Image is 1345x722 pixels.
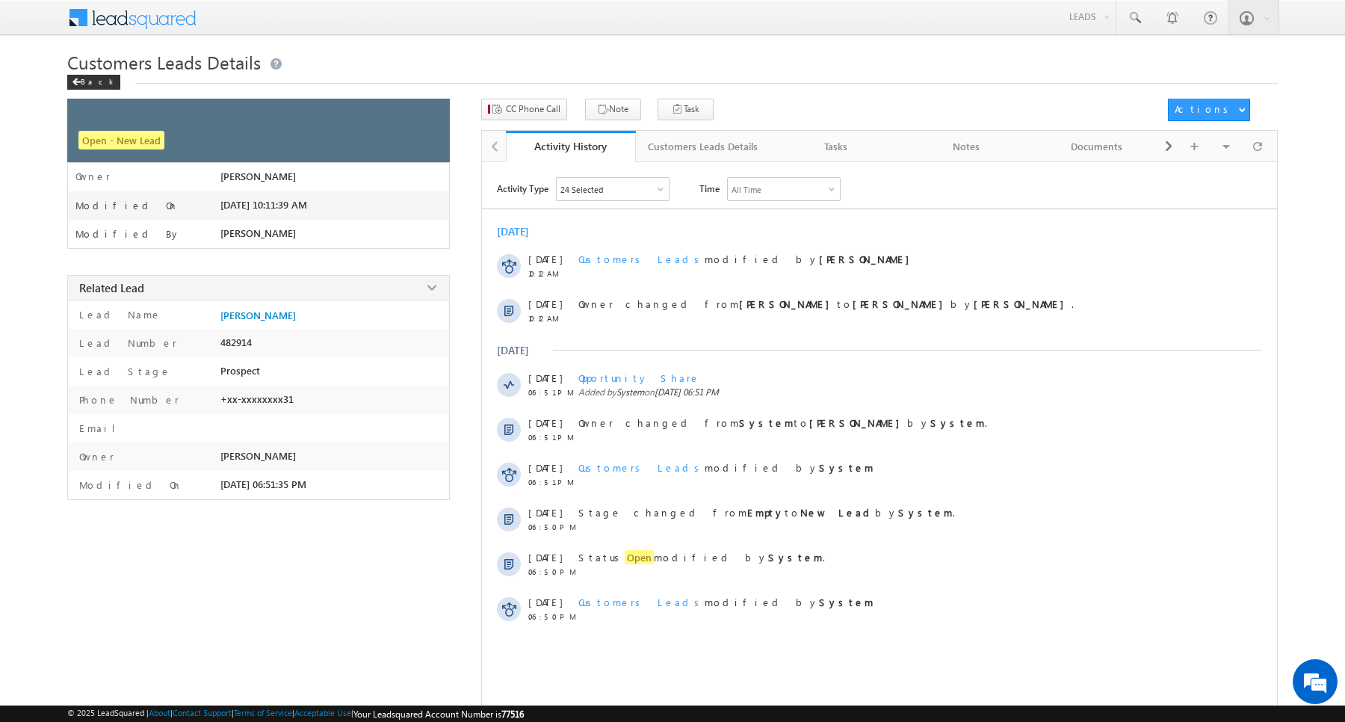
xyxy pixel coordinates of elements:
[819,596,874,608] strong: System
[220,336,252,348] span: 482914
[67,708,524,720] span: © 2025 LeadSquared | | | | |
[578,596,874,608] span: modified by
[528,297,562,310] span: [DATE]
[528,388,573,397] span: 06:51 PM
[616,386,644,398] span: System
[1175,102,1234,116] div: Actions
[578,297,1074,310] span: Owner changed from to by .
[67,50,261,74] span: Customers Leads Details
[528,461,562,474] span: [DATE]
[585,99,641,120] button: Note
[75,228,181,240] label: Modified By
[75,200,179,212] label: Modified On
[578,551,825,564] span: Status modified by .
[75,336,177,349] label: Lead Number
[528,433,573,442] span: 06:51 PM
[78,131,164,149] span: Open - New Lead
[528,253,562,265] span: [DATE]
[771,131,901,162] a: Tasks
[578,461,874,474] span: modified by
[220,227,296,239] span: [PERSON_NAME]
[809,416,907,429] strong: [PERSON_NAME]
[1032,131,1162,162] a: Documents
[528,506,562,519] span: [DATE]
[578,416,987,429] span: Owner changed from to by .
[528,478,573,487] span: 06:51 PM
[294,708,351,718] a: Acceptable Use
[898,506,953,519] strong: System
[506,102,560,116] span: CC Phone Call
[560,185,603,194] div: 24 Selected
[578,386,1202,398] span: Added by on
[658,99,714,120] button: Task
[528,567,573,576] span: 06:50 PM
[578,253,917,265] span: modified by
[783,138,888,155] div: Tasks
[528,596,562,608] span: [DATE]
[819,461,874,474] strong: System
[739,416,794,429] strong: System
[528,314,573,323] span: 10:12 AM
[902,131,1032,162] a: Notes
[732,185,761,194] div: All Time
[853,297,950,310] strong: [PERSON_NAME]
[914,138,1018,155] div: Notes
[578,596,705,608] span: Customers Leads
[930,416,985,429] strong: System
[79,280,144,295] span: Related Lead
[1044,138,1148,155] div: Documents
[648,138,758,155] div: Customers Leads Details
[497,343,545,357] div: [DATE]
[528,551,562,564] span: [DATE]
[1168,99,1250,121] button: Actions
[353,709,524,720] span: Your Leadsquared Account Number is
[75,393,179,406] label: Phone Number
[528,416,562,429] span: [DATE]
[481,99,567,120] button: CC Phone Call
[506,131,636,162] a: Activity History
[149,708,170,718] a: About
[75,365,171,377] label: Lead Stage
[75,478,182,491] label: Modified On
[655,386,719,398] span: [DATE] 06:51 PM
[699,177,720,200] span: Time
[497,224,545,238] div: [DATE]
[75,308,161,321] label: Lead Name
[528,612,573,621] span: 06:50 PM
[528,522,573,531] span: 06:50 PM
[220,309,296,321] a: [PERSON_NAME]
[768,551,823,564] strong: System
[517,139,625,153] div: Activity History
[578,461,705,474] span: Customers Leads
[220,170,296,182] span: [PERSON_NAME]
[220,450,296,462] span: [PERSON_NAME]
[636,131,771,162] a: Customers Leads Details
[234,708,292,718] a: Terms of Service
[974,297,1072,310] strong: [PERSON_NAME]
[173,708,232,718] a: Contact Support
[75,170,111,182] label: Owner
[578,253,705,265] span: Customers Leads
[528,269,573,278] span: 10:12 AM
[578,506,955,519] span: Stage changed from to by .
[800,506,875,519] strong: New Lead
[501,709,524,720] span: 77516
[578,371,700,384] span: Opportunity Share
[747,506,785,519] strong: Empty
[739,297,837,310] strong: [PERSON_NAME]
[819,253,917,265] strong: [PERSON_NAME]
[67,75,120,90] div: Back
[497,177,548,200] span: Activity Type
[75,422,127,434] label: Email
[625,550,654,564] span: Open
[528,371,562,384] span: [DATE]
